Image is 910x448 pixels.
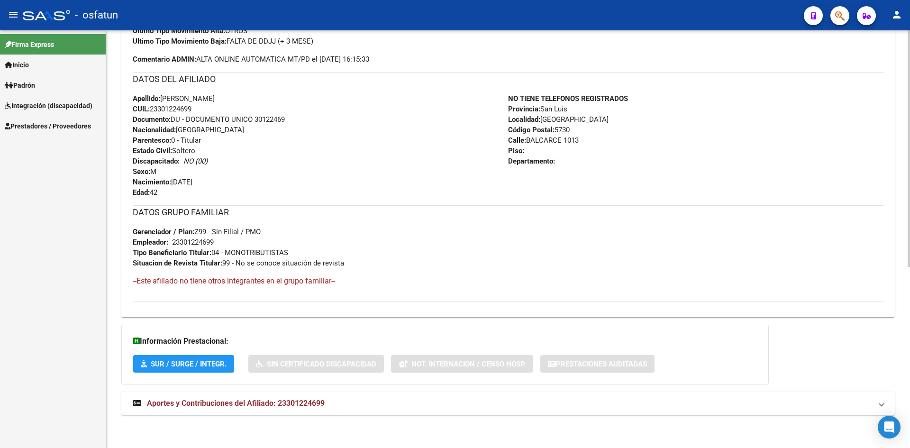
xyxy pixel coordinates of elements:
[133,55,196,64] strong: Comentario ADMIN:
[147,399,325,408] span: Aportes y Contribuciones del Afiliado: 23301224699
[133,27,225,35] strong: Ultimo Tipo Movimiento Alta:
[133,355,234,373] button: SUR / SURGE / INTEGR.
[133,206,883,219] h3: DATOS GRUPO FAMILIAR
[133,188,150,197] strong: Edad:
[508,105,567,113] span: San Luis
[508,146,524,155] strong: Piso:
[878,416,901,439] div: Open Intercom Messenger
[248,355,384,373] button: Sin Certificado Discapacidad
[133,37,227,46] strong: Ultimo Tipo Movimiento Baja:
[183,157,208,165] i: NO (00)
[133,105,150,113] strong: CUIL:
[133,136,201,145] span: 0 - Titular
[133,167,156,176] span: M
[133,146,172,155] strong: Estado Civil:
[133,178,171,186] strong: Nacimiento:
[508,105,540,113] strong: Provincia:
[133,126,176,134] strong: Nacionalidad:
[891,9,902,20] mat-icon: person
[133,228,194,236] strong: Gerenciador / Plan:
[172,237,214,247] div: 23301224699
[267,360,376,368] span: Sin Certificado Discapacidad
[508,136,526,145] strong: Calle:
[133,37,313,46] span: FALTA DE DDJJ (+ 3 MESE)
[133,248,211,257] strong: Tipo Beneficiario Titular:
[556,360,647,368] span: Prestaciones Auditadas
[133,94,160,103] strong: Apellido:
[133,276,883,286] h4: --Este afiliado no tiene otros integrantes en el grupo familiar--
[133,54,369,64] span: ALTA ONLINE AUTOMATICA MT/PD el [DATE] 16:15:33
[508,157,555,165] strong: Departamento:
[133,146,195,155] span: Soltero
[133,248,288,257] span: 04 - MONOTRIBUTISTAS
[540,355,655,373] button: Prestaciones Auditadas
[133,157,180,165] strong: Discapacitado:
[133,238,168,247] strong: Empleador:
[133,73,883,86] h3: DATOS DEL AFILIADO
[133,228,261,236] span: Z99 - Sin Filial / PMO
[133,115,285,124] span: DU - DOCUMENTO UNICO 30122469
[391,355,533,373] button: Not. Internacion / Censo Hosp.
[133,188,157,197] span: 42
[133,115,171,124] strong: Documento:
[411,360,526,368] span: Not. Internacion / Censo Hosp.
[5,80,35,91] span: Padrón
[121,392,895,415] mat-expansion-panel-header: Aportes y Contribuciones del Afiliado: 23301224699
[508,115,609,124] span: [GEOGRAPHIC_DATA]
[508,115,540,124] strong: Localidad:
[133,136,171,145] strong: Parentesco:
[151,360,227,368] span: SUR / SURGE / INTEGR.
[133,259,222,267] strong: Situacion de Revista Titular:
[5,60,29,70] span: Inicio
[133,94,215,103] span: [PERSON_NAME]
[5,121,91,131] span: Prestadores / Proveedores
[133,335,757,348] h3: Información Prestacional:
[133,105,191,113] span: 23301224699
[508,126,570,134] span: 5730
[133,259,344,267] span: 99 - No se conoce situación de revista
[133,27,247,35] span: OTROS
[508,94,628,103] strong: NO TIENE TELEFONOS REGISTRADOS
[508,136,579,145] span: BALCARCE 1013
[133,167,150,176] strong: Sexo:
[5,101,92,111] span: Integración (discapacidad)
[133,178,192,186] span: [DATE]
[133,126,244,134] span: [GEOGRAPHIC_DATA]
[75,5,118,26] span: - osfatun
[8,9,19,20] mat-icon: menu
[508,126,555,134] strong: Código Postal:
[5,39,54,50] span: Firma Express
